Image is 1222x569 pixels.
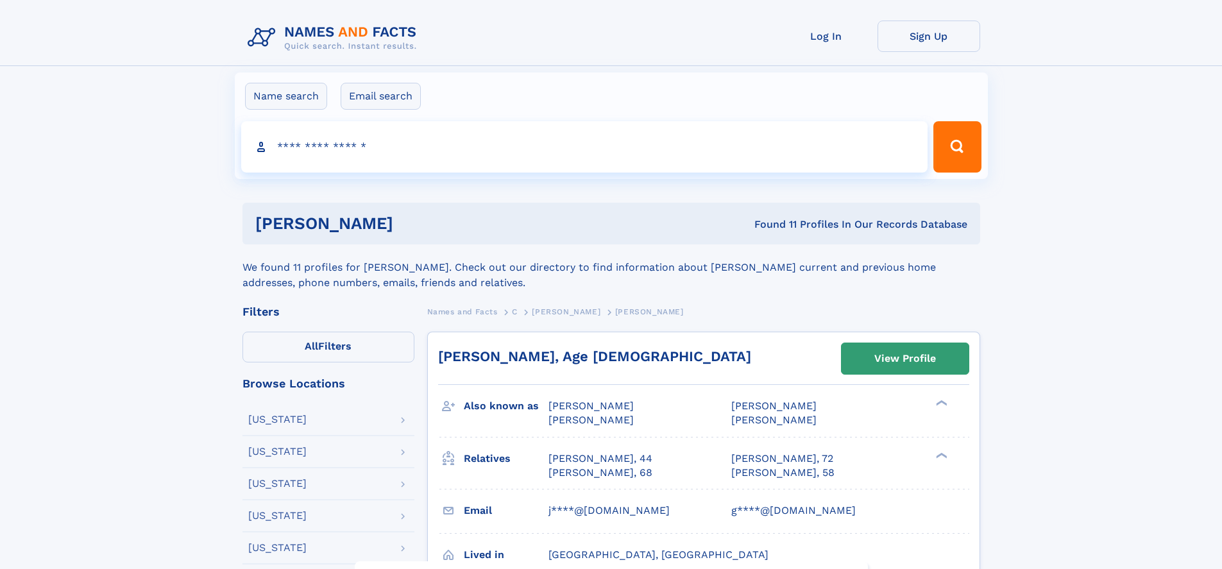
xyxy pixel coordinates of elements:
[464,500,548,522] h3: Email
[438,348,751,364] a: [PERSON_NAME], Age [DEMOGRAPHIC_DATA]
[241,121,928,173] input: search input
[548,548,768,561] span: [GEOGRAPHIC_DATA], [GEOGRAPHIC_DATA]
[532,303,600,319] a: [PERSON_NAME]
[242,21,427,55] img: Logo Names and Facts
[878,21,980,52] a: Sign Up
[464,448,548,470] h3: Relatives
[548,400,634,412] span: [PERSON_NAME]
[548,452,652,466] a: [PERSON_NAME], 44
[874,344,936,373] div: View Profile
[731,452,833,466] a: [PERSON_NAME], 72
[305,340,318,352] span: All
[933,399,948,407] div: ❯
[573,217,967,232] div: Found 11 Profiles In Our Records Database
[464,544,548,566] h3: Lived in
[731,466,835,480] a: [PERSON_NAME], 58
[242,306,414,318] div: Filters
[245,83,327,110] label: Name search
[731,414,817,426] span: [PERSON_NAME]
[242,378,414,389] div: Browse Locations
[242,332,414,362] label: Filters
[548,414,634,426] span: [PERSON_NAME]
[512,303,518,319] a: C
[427,303,498,319] a: Names and Facts
[842,343,969,374] a: View Profile
[933,121,981,173] button: Search Button
[242,244,980,291] div: We found 11 profiles for [PERSON_NAME]. Check out our directory to find information about [PERSON...
[532,307,600,316] span: [PERSON_NAME]
[512,307,518,316] span: C
[464,395,548,417] h3: Also known as
[548,466,652,480] a: [PERSON_NAME], 68
[731,400,817,412] span: [PERSON_NAME]
[615,307,684,316] span: [PERSON_NAME]
[255,216,574,232] h1: [PERSON_NAME]
[248,543,307,553] div: [US_STATE]
[341,83,421,110] label: Email search
[775,21,878,52] a: Log In
[248,479,307,489] div: [US_STATE]
[248,414,307,425] div: [US_STATE]
[933,451,948,459] div: ❯
[248,446,307,457] div: [US_STATE]
[248,511,307,521] div: [US_STATE]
